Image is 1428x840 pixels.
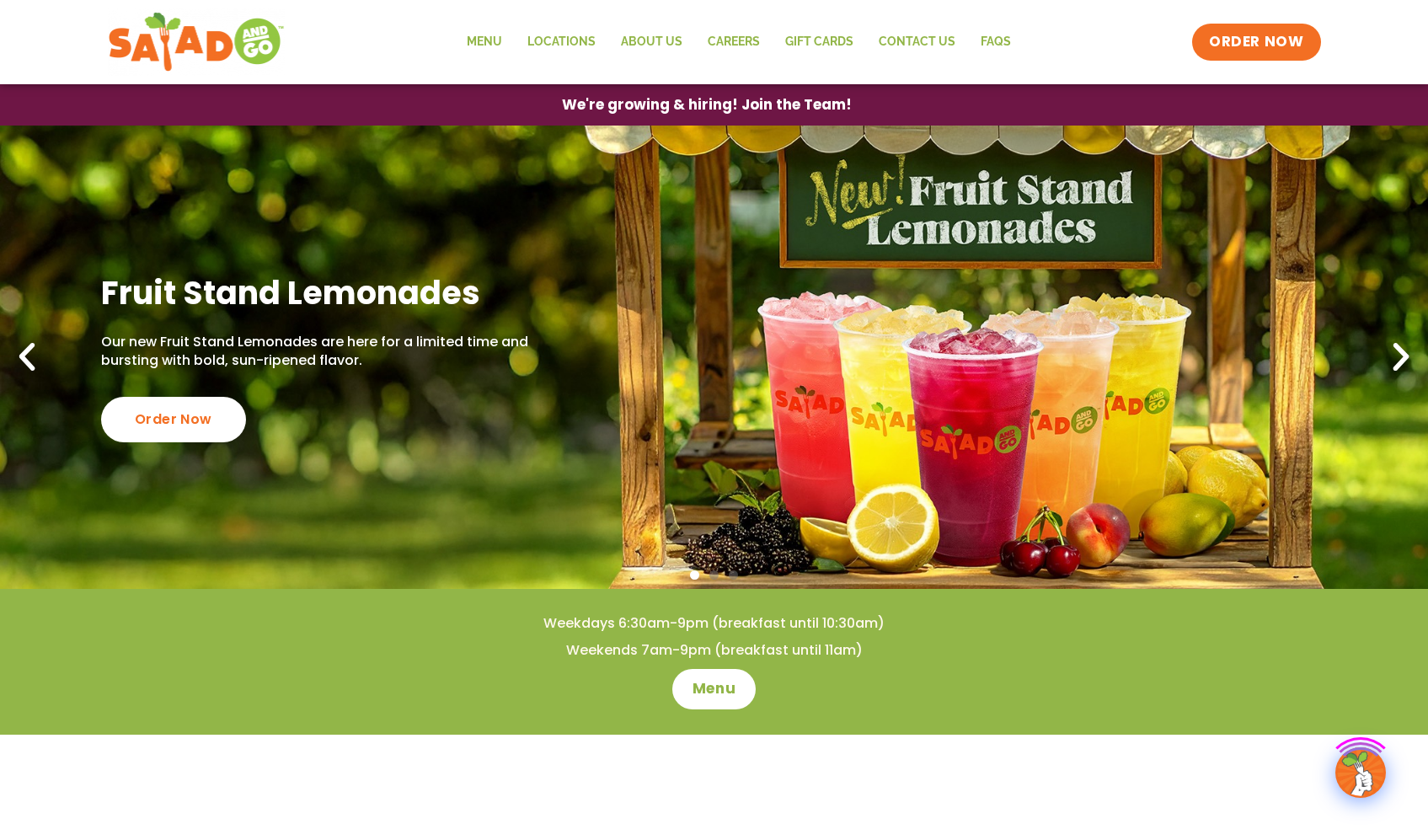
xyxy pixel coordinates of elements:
[34,614,1394,633] h4: Weekdays 6:30am-9pm (breakfast until 10:30am)
[1209,32,1303,52] span: ORDER NOW
[8,339,45,376] div: Previous slide
[454,23,515,62] a: Menu
[709,570,719,580] span: Go to slide 2
[773,23,866,62] a: GIFT CARDS
[101,333,539,371] p: Our new Fruit Stand Lemonades are here for a limited time and bursting with bold, sun-ripened fla...
[562,98,852,112] span: We're growing & hiring! Join the Team!
[608,23,695,62] a: About Us
[34,641,1394,660] h4: Weekends 7am-9pm (breakfast until 11am)
[1383,339,1420,376] div: Next slide
[690,570,699,580] span: Go to slide 1
[729,570,738,580] span: Go to slide 3
[108,8,286,76] img: new-SAG-logo-768×292
[968,23,1024,62] a: FAQs
[693,679,735,699] span: Menu
[101,272,539,313] h2: Fruit Stand Lemonades
[515,23,608,62] a: Locations
[672,669,756,709] a: Menu
[866,23,968,62] a: Contact Us
[695,23,773,62] a: Careers
[537,85,877,125] a: We're growing & hiring! Join the Team!
[454,23,1024,62] nav: Menu
[101,397,246,442] div: Order Now
[1192,24,1320,61] a: ORDER NOW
